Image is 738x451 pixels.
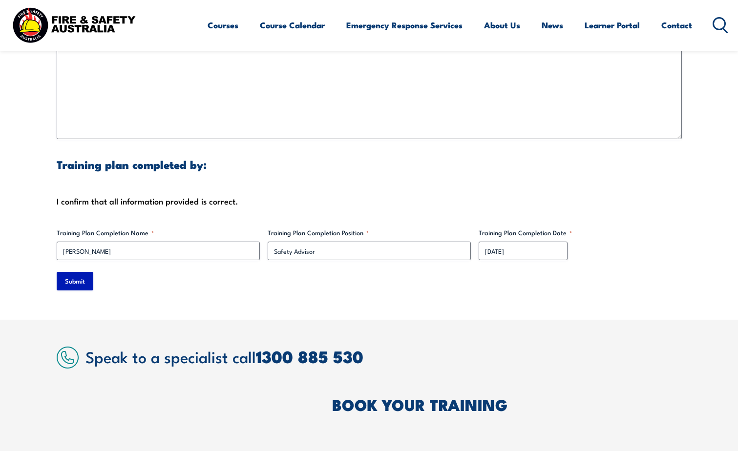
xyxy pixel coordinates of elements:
[208,12,238,38] a: Courses
[585,12,640,38] a: Learner Portal
[260,12,325,38] a: Course Calendar
[57,272,93,290] input: Submit
[57,159,682,170] h3: Training plan completed by:
[661,12,692,38] a: Contact
[479,242,568,260] input: dd/mm/yyyy
[85,348,682,365] h2: Speak to a specialist call
[484,12,520,38] a: About Us
[479,228,682,238] label: Training Plan Completion Date
[346,12,463,38] a: Emergency Response Services
[57,228,260,238] label: Training Plan Completion Name
[57,194,682,208] div: I confirm that all information provided is correct.
[256,343,363,369] a: 1300 885 530
[542,12,563,38] a: News
[268,228,471,238] label: Training Plan Completion Position
[332,397,682,411] h2: BOOK YOUR TRAINING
